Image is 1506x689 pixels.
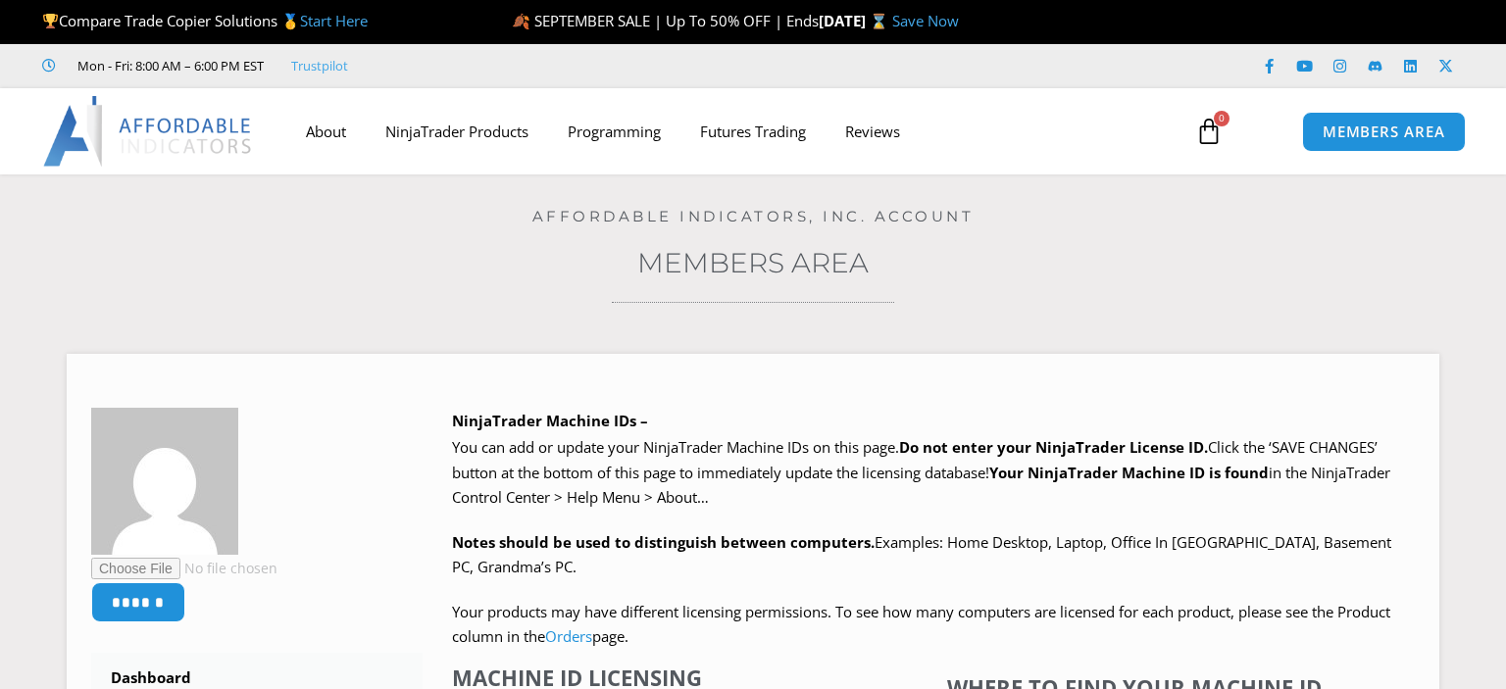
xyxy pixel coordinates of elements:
b: Do not enter your NinjaTrader License ID. [899,437,1208,457]
a: Trustpilot [291,54,348,77]
img: LogoAI | Affordable Indicators – NinjaTrader [43,96,254,167]
span: 🍂 SEPTEMBER SALE | Up To 50% OFF | Ends [512,11,819,30]
img: 🏆 [43,14,58,28]
a: Members Area [637,246,869,279]
a: Futures Trading [680,109,826,154]
a: About [286,109,366,154]
b: NinjaTrader Machine IDs – [452,411,648,430]
a: 0 [1166,103,1252,160]
a: Save Now [892,11,959,30]
a: Orders [545,626,592,646]
span: Click the ‘SAVE CHANGES’ button at the bottom of this page to immediately update the licensing da... [452,437,1390,507]
a: Programming [548,109,680,154]
span: You can add or update your NinjaTrader Machine IDs on this page. [452,437,899,457]
a: Reviews [826,109,920,154]
span: Compare Trade Copier Solutions 🥇 [42,11,368,30]
span: Mon - Fri: 8:00 AM – 6:00 PM EST [73,54,264,77]
nav: Menu [286,109,1176,154]
span: 0 [1214,111,1230,126]
img: 3e961ded3c57598c38b75bad42f30339efeb9c3e633a926747af0a11817a7dee [91,408,238,555]
a: Affordable Indicators, Inc. Account [532,207,975,225]
a: Start Here [300,11,368,30]
a: MEMBERS AREA [1302,112,1466,152]
strong: Your NinjaTrader Machine ID is found [989,463,1269,482]
span: MEMBERS AREA [1323,124,1445,139]
a: NinjaTrader Products [366,109,548,154]
span: Examples: Home Desktop, Laptop, Office In [GEOGRAPHIC_DATA], Basement PC, Grandma’s PC. [452,532,1391,577]
span: Your products may have different licensing permissions. To see how many computers are licensed fo... [452,602,1390,647]
strong: [DATE] ⌛ [819,11,892,30]
strong: Notes should be used to distinguish between computers. [452,532,875,552]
